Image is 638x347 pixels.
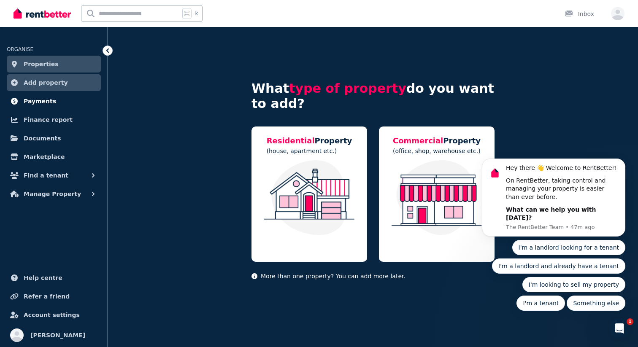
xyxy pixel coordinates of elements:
[289,81,406,96] span: type of property
[7,307,101,323] a: Account settings
[469,83,638,324] iframe: Intercom notifications message
[393,147,481,155] p: (office, shop, warehouse etc.)
[267,136,315,145] span: Residential
[267,147,352,155] p: (house, apartment etc.)
[14,7,71,20] img: RentBetter
[7,167,101,184] button: Find a tenant
[267,135,352,147] h5: Property
[387,160,486,235] img: Commercial Property
[393,135,481,147] h5: Property
[24,291,70,301] span: Refer a friend
[251,81,495,111] h4: What do you want to add?
[609,318,630,339] iframe: Intercom live chat
[7,111,101,128] a: Finance report
[7,93,101,110] a: Payments
[24,78,68,88] span: Add property
[627,318,633,325] span: 1
[30,330,85,340] span: [PERSON_NAME]
[24,115,73,125] span: Finance report
[7,148,101,165] a: Marketplace
[24,273,62,283] span: Help centre
[24,59,59,69] span: Properties
[7,288,101,305] a: Refer a friend
[260,160,359,235] img: Residential Property
[24,310,80,320] span: Account settings
[7,269,101,286] a: Help centre
[7,74,101,91] a: Add property
[24,133,61,143] span: Documents
[251,272,495,280] p: More than one property? You can add more later.
[7,56,101,73] a: Properties
[195,10,198,17] span: k
[24,152,65,162] span: Marketplace
[24,170,68,180] span: Find a tenant
[24,96,56,106] span: Payments
[393,136,443,145] span: Commercial
[7,130,101,147] a: Documents
[565,10,594,18] div: Inbox
[7,186,101,202] button: Manage Property
[24,189,81,199] span: Manage Property
[7,46,33,52] span: ORGANISE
